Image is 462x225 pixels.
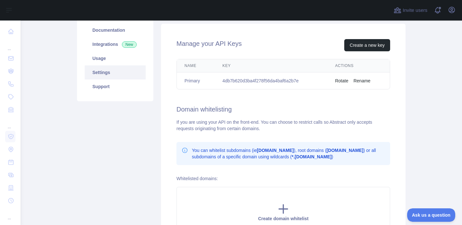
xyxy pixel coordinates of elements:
[257,148,294,153] b: [DOMAIN_NAME]
[5,117,15,129] div: ...
[176,105,390,114] h2: Domain whitelisting
[354,78,371,84] button: Rename
[403,7,427,14] span: Invite users
[85,37,146,51] a: Integrations New
[176,119,390,132] div: If you are using your API on the front-end. You can choose to restrict calls so Abstract only acc...
[85,65,146,79] a: Settings
[407,208,456,222] iframe: Toggle Customer Support
[215,72,327,89] td: 4db7b620d3ba4f278f56da4baf6a2b7e
[85,79,146,94] a: Support
[327,59,390,72] th: Actions
[5,38,15,51] div: ...
[85,51,146,65] a: Usage
[122,41,137,48] span: New
[215,59,327,72] th: Key
[258,216,308,221] span: Create domain whitelist
[177,59,215,72] th: Name
[344,39,390,51] button: Create a new key
[176,39,242,51] h2: Manage your API Keys
[327,148,364,153] b: [DOMAIN_NAME]
[335,78,348,84] button: Rotate
[177,72,215,89] td: Primary
[85,23,146,37] a: Documentation
[192,147,385,160] p: You can whitelist subdomains (ie ), root domains ( ) or all subdomains of a specific domain using...
[5,208,15,221] div: ...
[392,5,429,15] button: Invite users
[176,176,218,181] label: Whitelisted domains:
[292,154,331,159] b: *.[DOMAIN_NAME]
